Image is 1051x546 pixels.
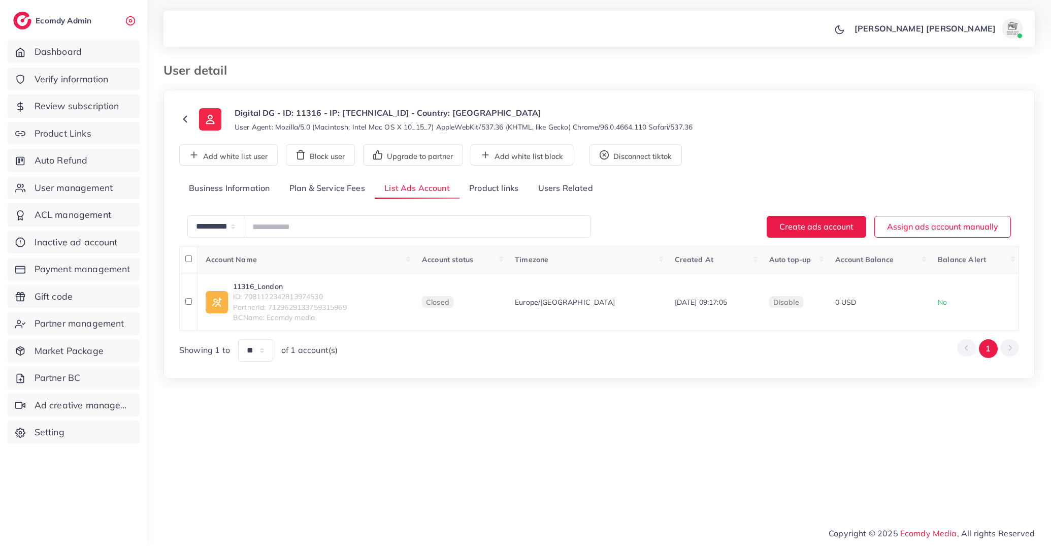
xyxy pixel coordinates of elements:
[35,100,119,113] span: Review subscription
[36,16,94,25] h2: Ecomdy Admin
[363,144,463,166] button: Upgrade to partner
[35,73,109,86] span: Verify information
[35,263,130,276] span: Payment management
[8,122,140,145] a: Product Links
[849,18,1027,39] a: [PERSON_NAME] [PERSON_NAME]avatar
[235,122,693,132] small: User Agent: Mozilla/5.0 (Macintosh; Intel Mac OS X 10_15_7) AppleWebKit/537.36 (KHTML, like Gecko...
[35,399,132,412] span: Ad creative management
[8,258,140,281] a: Payment management
[1002,18,1023,39] img: avatar
[528,178,602,200] a: Users Related
[589,144,682,166] button: Disconnect tiktok
[281,344,338,356] span: of 1 account(s)
[8,421,140,444] a: Setting
[957,339,1019,358] ul: Pagination
[35,208,111,221] span: ACL management
[35,317,124,330] span: Partner management
[280,178,375,200] a: Plan & Service Fees
[35,181,113,195] span: User management
[471,144,573,166] button: Add white list block
[179,178,280,200] a: Business Information
[874,216,1011,238] button: Assign ads account manually
[35,371,81,384] span: Partner BC
[8,394,140,417] a: Ad creative management
[422,296,453,308] span: Closed
[233,302,347,312] span: PartnerId: 7129629133759315969
[767,216,866,238] button: Create ads account
[900,528,957,538] a: Ecomdy Media
[8,94,140,118] a: Review subscription
[515,255,548,264] span: Timezone
[515,297,615,307] span: Europe/[GEOGRAPHIC_DATA]
[773,298,799,307] span: disable
[35,344,104,358] span: Market Package
[855,22,996,35] p: [PERSON_NAME] [PERSON_NAME]
[13,12,31,29] img: logo
[675,298,727,307] span: [DATE] 09:17:05
[938,255,986,264] span: Balance Alert
[8,203,140,227] a: ACL management
[199,108,221,131] img: ic-user-info.36bf1079.svg
[835,255,894,264] span: Account Balance
[8,176,140,200] a: User management
[35,426,64,439] span: Setting
[957,527,1035,539] span: , All rights Reserved
[769,255,811,264] span: Auto top-up
[8,68,140,91] a: Verify information
[35,45,82,58] span: Dashboard
[35,127,91,140] span: Product Links
[179,344,230,356] span: Showing 1 to
[35,154,88,167] span: Auto Refund
[375,178,459,200] a: List Ads Account
[8,149,140,172] a: Auto Refund
[35,236,118,249] span: Inactive ad account
[8,231,140,254] a: Inactive ad account
[8,312,140,335] a: Partner management
[8,366,140,390] a: Partner BC
[179,144,278,166] button: Add white list user
[422,255,473,264] span: Account status
[829,527,1035,539] span: Copyright © 2025
[235,107,693,119] p: Digital DG - ID: 11316 - IP: [TECHNICAL_ID] - Country: [GEOGRAPHIC_DATA]
[163,63,235,78] h3: User detail
[835,298,857,307] span: 0 USD
[206,291,228,313] img: ic-ad-info.7fc67b75.svg
[286,144,355,166] button: Block user
[8,339,140,363] a: Market Package
[35,290,73,303] span: Gift code
[979,339,998,358] button: Go to page 1
[675,255,714,264] span: Created At
[8,285,140,308] a: Gift code
[13,12,94,29] a: logoEcomdy Admin
[938,298,947,307] span: No
[8,40,140,63] a: Dashboard
[233,312,347,323] span: BCName: Ecomdy media
[233,281,347,292] a: 11316_London
[459,178,528,200] a: Product links
[206,255,257,264] span: Account Name
[233,292,347,302] span: ID: 7081122342813974530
